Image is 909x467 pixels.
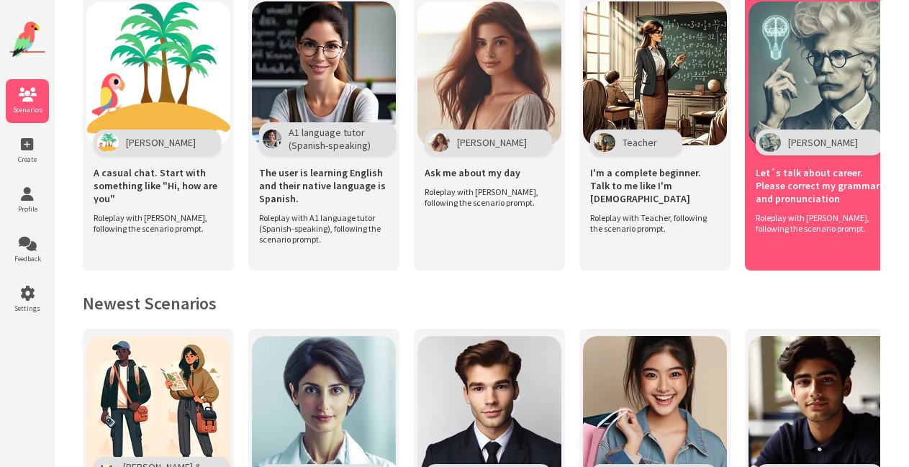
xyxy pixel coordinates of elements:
span: Teacher [623,136,657,149]
img: Scenario Image [417,1,561,145]
span: Roleplay with A1 language tutor (Spanish-speaking), following the scenario prompt. [259,212,381,245]
img: Scenario Image [252,1,396,145]
span: A1 language tutor (Spanish-speaking) [289,126,371,152]
img: Character [428,133,450,152]
span: Roleplay with [PERSON_NAME], following the scenario prompt. [425,186,547,208]
span: A casual chat. Start with something like "Hi, how are you" [94,166,223,205]
img: Scenario Image [583,1,727,145]
img: Character [594,133,615,152]
img: Scenario Image [749,1,892,145]
span: Scenarios [6,105,49,114]
span: Settings [6,304,49,313]
img: Character [97,133,119,152]
h2: Newest Scenarios [83,292,880,314]
span: I'm a complete beginner. Talk to me like I'm [DEMOGRAPHIC_DATA] [590,166,720,205]
span: [PERSON_NAME] [126,136,196,149]
span: Ask me about my day [425,166,520,179]
span: Let´s talk about career. Please correct my grammar and pronunciation [756,166,885,205]
span: Roleplay with Teacher, following the scenario prompt. [590,212,713,234]
img: Character [759,133,781,152]
span: The user is learning English and their native language is Spanish. [259,166,389,205]
span: Roleplay with [PERSON_NAME], following the scenario prompt. [94,212,216,234]
img: Scenario Image [86,1,230,145]
img: Website Logo [9,22,45,58]
img: Character [263,130,281,148]
span: Roleplay with [PERSON_NAME], following the scenario prompt. [756,212,878,234]
span: [PERSON_NAME] [788,136,858,149]
span: [PERSON_NAME] [457,136,527,149]
span: Profile [6,204,49,214]
span: Feedback [6,254,49,263]
span: Create [6,155,49,164]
